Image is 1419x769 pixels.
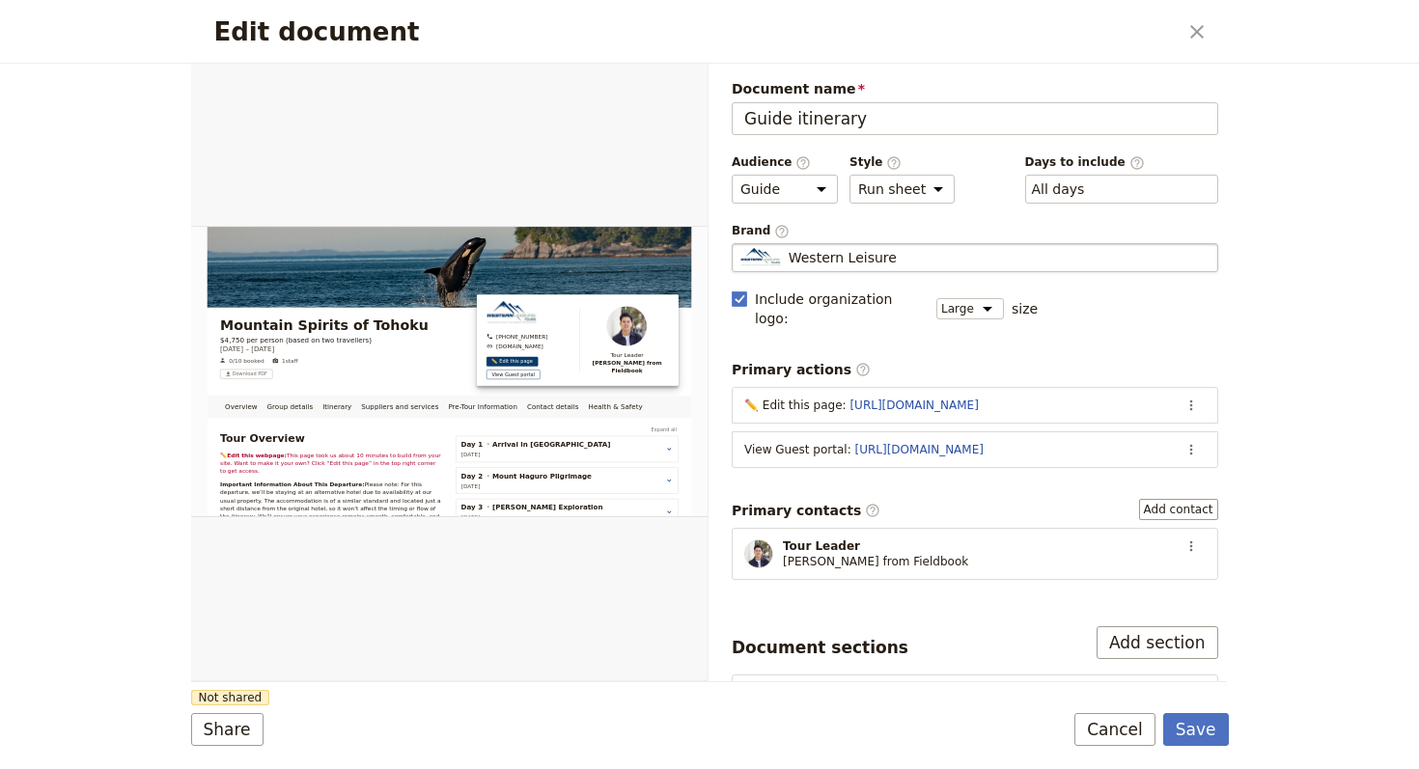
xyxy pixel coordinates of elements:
[849,154,955,171] span: Style
[1097,626,1218,659] button: Add section
[646,584,698,607] span: Day 2
[1129,155,1145,169] span: ​
[951,297,1135,316] span: Tour Leader
[774,224,790,237] span: ​
[744,442,1169,457] div: View Guest portal :
[646,659,1154,705] button: Day 3[PERSON_NAME] Exploration[DATE]
[939,403,1092,457] a: Health & Safety
[732,501,880,520] span: Primary contacts
[886,155,902,169] span: ​
[732,223,1218,239] span: Brand
[170,403,303,457] a: Group details
[70,281,199,304] span: [DATE] – [DATE]
[721,508,1004,532] span: Arrival in [GEOGRAPHIC_DATA]
[707,178,827,235] img: Western Leisure logo
[1177,435,1206,464] button: Actions
[732,79,1218,98] span: Document name
[603,403,792,457] a: Pre-Tour Information
[732,360,871,379] span: Primary actions
[783,538,968,554] span: Tour Leader
[98,344,182,360] span: Download PDF
[214,17,1177,46] h2: Edit document
[865,503,880,518] span: ​
[789,248,897,267] span: Western Leisure
[1177,532,1206,561] button: Actions
[646,612,691,627] span: [DATE]
[70,538,602,592] span: This page took us about 10 minutes to build from your site. Want to make it your own? Click “Edit...
[849,398,978,412] a: [URL][DOMAIN_NAME]
[70,608,414,623] strong: Important Information About This Departure:
[707,276,904,295] a: westernleisure.com
[70,259,568,282] p: $4,750 per person (based on two travellers)
[721,584,959,607] span: Mount Haguro Pilgrimage
[744,398,1169,413] div: ✏️ Edit this page :
[1074,713,1155,746] button: Cancel
[707,253,904,272] a: +18005322113
[849,175,955,204] select: Style​
[1177,391,1206,420] button: Actions
[91,310,175,329] span: 0/10 booked
[855,362,871,377] span: ​
[70,403,170,457] a: Overview
[732,154,838,171] span: Audience
[191,690,270,705] span: Not shared
[795,155,811,169] span: ​
[721,659,986,682] span: [PERSON_NAME] Exploration
[396,403,603,457] a: Suppliers and services
[191,713,264,746] button: Share
[646,508,698,532] span: Day 1
[744,539,773,568] img: Profile
[646,536,691,552] span: [DATE]
[740,248,781,267] img: Profile
[217,310,256,329] span: 1 staff
[951,315,1135,353] span: [PERSON_NAME] from Fieldbook
[646,659,698,682] span: Day 3
[936,298,1004,319] select: size
[730,276,843,295] span: [DOMAIN_NAME]
[707,342,835,365] a: View Guest portal
[70,341,195,364] button: ​Download PDF
[70,538,86,554] span: ✏️
[732,102,1218,135] input: Document name
[792,403,938,457] a: Contact details
[1163,713,1229,746] button: Save
[1181,15,1213,48] button: Close dialog
[1096,475,1166,496] button: Expand all
[1139,499,1218,520] button: Primary contacts​
[783,554,968,569] span: [PERSON_NAME] from Fieldbook
[1012,299,1038,318] span: size
[70,492,272,521] strong: Tour Overview
[732,175,838,204] select: Audience​
[1032,179,1085,199] button: Days to include​Clear input
[707,311,830,334] a: ✏️ Edit this page
[303,403,396,457] a: Itinerary
[730,253,853,272] span: [PHONE_NUMBER]
[1025,154,1218,171] span: Days to include
[994,189,1091,286] img: Profile
[732,636,908,659] div: Document sections
[755,289,925,328] span: Include organization logo :
[646,687,691,702] span: [DATE]
[646,508,1154,555] button: Day 1Arrival in [GEOGRAPHIC_DATA][DATE]
[646,584,1154,630] button: Day 2Mount Haguro Pilgrimage[DATE]
[86,538,229,554] strong: Edit this webpage:
[855,443,984,456] a: [URL][DOMAIN_NAME]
